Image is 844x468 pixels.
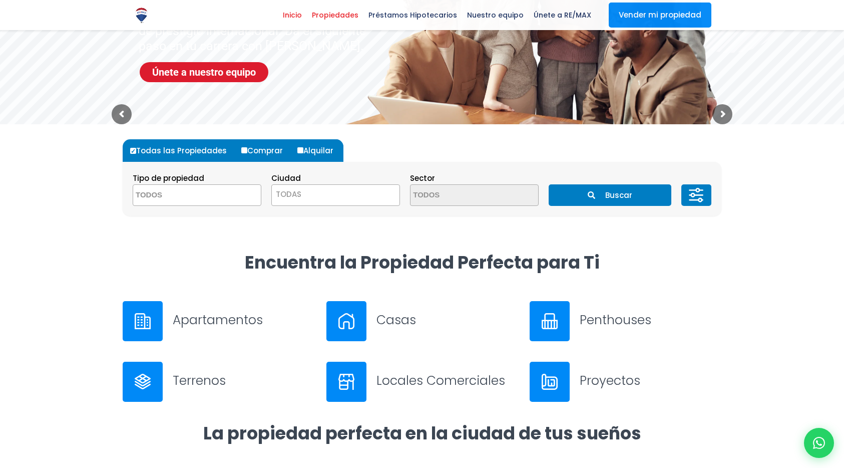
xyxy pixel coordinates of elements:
[530,301,721,341] a: Penthouses
[326,301,518,341] a: Casas
[297,147,303,153] input: Alquilar
[363,8,462,23] span: Préstamos Hipotecarios
[549,184,671,206] button: Buscar
[133,7,150,24] img: Logo de REMAX
[271,184,400,206] span: TODAS
[203,421,641,445] strong: La propiedad perfecta en la ciudad de tus sueños
[326,362,518,402] a: Locales Comerciales
[123,362,314,402] a: Terrenos
[462,8,529,23] span: Nuestro equipo
[128,139,237,162] label: Todas las Propiedades
[609,3,711,28] a: Vender mi propiedad
[276,189,301,199] span: TODAS
[580,311,721,329] h3: Penthouses
[580,372,721,389] h3: Proyectos
[133,185,230,206] textarea: Search
[307,8,363,23] span: Propiedades
[410,173,435,183] span: Sector
[272,187,399,201] span: TODAS
[241,147,247,153] input: Comprar
[133,173,204,183] span: Tipo de propiedad
[173,372,314,389] h3: Terrenos
[271,173,301,183] span: Ciudad
[130,148,136,154] input: Todas las Propiedades
[140,62,268,82] a: Únete a nuestro equipo
[278,8,307,23] span: Inicio
[123,301,314,341] a: Apartamentos
[239,139,293,162] label: Comprar
[529,8,596,23] span: Únete a RE/MAX
[376,372,518,389] h3: Locales Comerciales
[245,250,600,275] strong: Encuentra la Propiedad Perfecta para Ti
[173,311,314,329] h3: Apartamentos
[410,185,508,206] textarea: Search
[295,139,343,162] label: Alquilar
[376,311,518,329] h3: Casas
[530,362,721,402] a: Proyectos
